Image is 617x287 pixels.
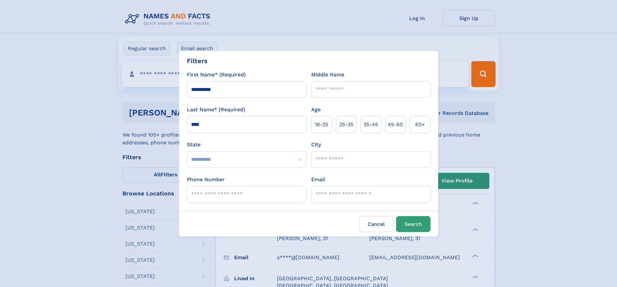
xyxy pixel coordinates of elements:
label: City [311,141,321,149]
label: State [187,141,306,149]
label: Age [311,106,321,114]
button: Search [396,216,430,232]
label: Middle Name [311,71,344,79]
label: Last Name* (Required) [187,106,245,114]
span: 18‑25 [315,121,328,128]
label: Email [311,176,325,183]
label: Cancel [359,216,394,232]
div: Filters [187,56,208,66]
span: 60+ [415,121,425,128]
span: 25‑35 [339,121,353,128]
label: Phone Number [187,176,225,183]
span: 35‑45 [363,121,378,128]
span: 45‑60 [388,121,403,128]
label: First Name* (Required) [187,71,246,79]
